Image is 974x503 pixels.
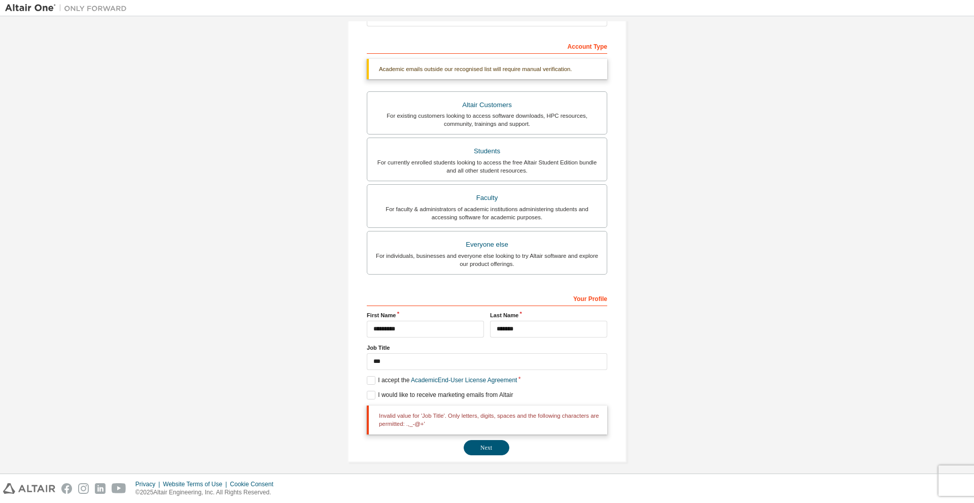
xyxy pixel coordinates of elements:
[373,252,601,268] div: For individuals, businesses and everyone else looking to try Altair software and explore our prod...
[367,406,607,434] div: Invalid value for 'Job Title'. Only letters, digits, spaces and the following characters are perm...
[373,205,601,221] div: For faculty & administrators of academic institutions administering students and accessing softwa...
[367,38,607,54] div: Account Type
[367,290,607,306] div: Your Profile
[112,483,126,494] img: youtube.svg
[78,483,89,494] img: instagram.svg
[163,480,230,488] div: Website Terms of Use
[373,144,601,158] div: Students
[135,480,163,488] div: Privacy
[135,488,280,497] p: © 2025 Altair Engineering, Inc. All Rights Reserved.
[3,483,55,494] img: altair_logo.svg
[373,98,601,112] div: Altair Customers
[61,483,72,494] img: facebook.svg
[5,3,132,13] img: Altair One
[490,311,607,319] label: Last Name
[411,377,517,384] a: Academic End-User License Agreement
[95,483,106,494] img: linkedin.svg
[373,238,601,252] div: Everyone else
[373,112,601,128] div: For existing customers looking to access software downloads, HPC resources, community, trainings ...
[367,344,607,352] label: Job Title
[373,158,601,175] div: For currently enrolled students looking to access the free Altair Student Edition bundle and all ...
[367,59,607,79] div: Academic emails outside our recognised list will require manual verification.
[367,376,517,385] label: I accept the
[230,480,279,488] div: Cookie Consent
[367,311,484,319] label: First Name
[373,191,601,205] div: Faculty
[464,440,509,455] button: Next
[367,391,513,399] label: I would like to receive marketing emails from Altair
